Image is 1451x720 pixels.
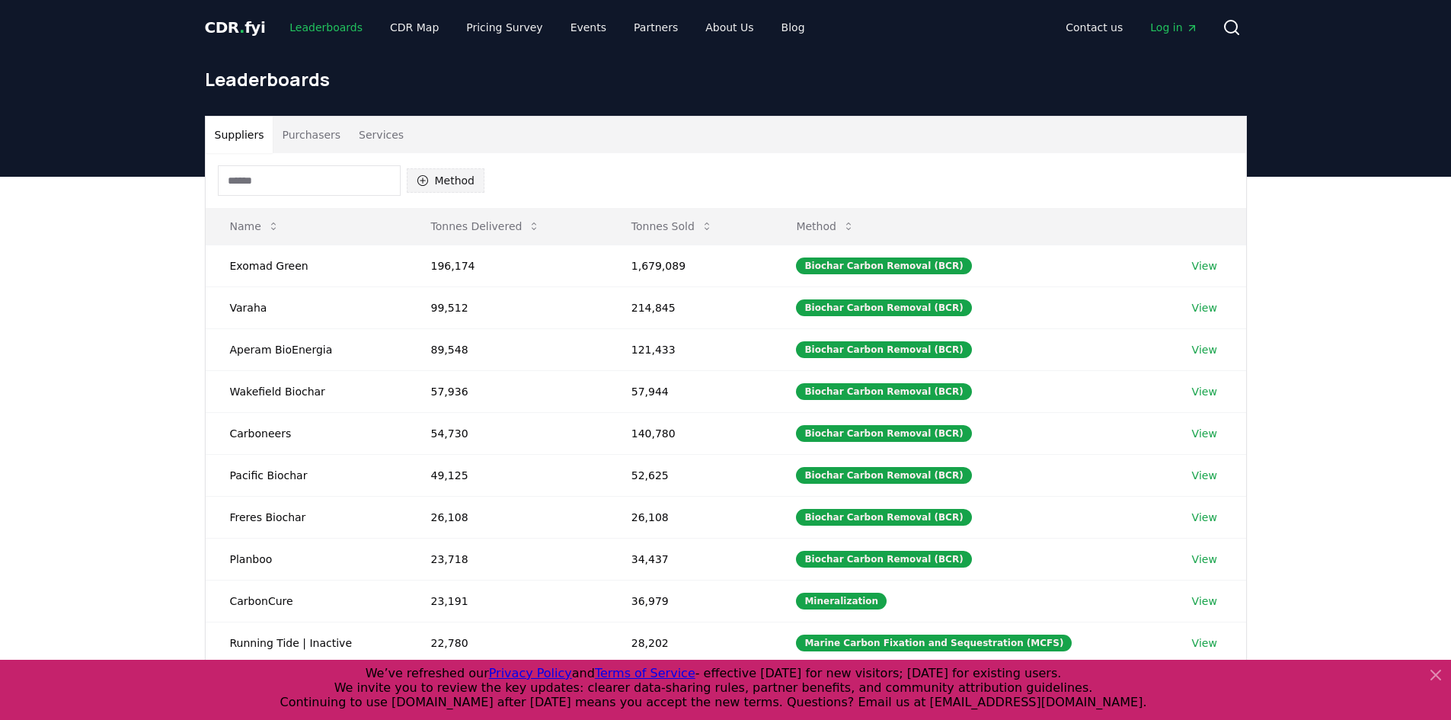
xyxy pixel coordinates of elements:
td: 196,174 [407,245,607,286]
td: Wakefield Biochar [206,370,407,412]
td: 26,108 [607,496,772,538]
button: Purchasers [273,117,350,153]
a: Pricing Survey [454,14,555,41]
td: Freres Biochar [206,496,407,538]
div: Biochar Carbon Removal (BCR) [796,341,971,358]
a: CDR Map [378,14,451,41]
button: Suppliers [206,117,273,153]
div: Biochar Carbon Removal (BCR) [796,467,971,484]
td: 1,679,089 [607,245,772,286]
td: 140,780 [607,412,772,454]
td: 23,191 [407,580,607,622]
td: Running Tide | Inactive [206,622,407,664]
td: 57,936 [407,370,607,412]
a: Leaderboards [277,14,375,41]
a: View [1192,468,1217,483]
span: CDR fyi [205,18,266,37]
a: Log in [1138,14,1210,41]
a: View [1192,342,1217,357]
td: 57,944 [607,370,772,412]
td: 49,125 [407,454,607,496]
span: Log in [1150,20,1197,35]
button: Services [350,117,413,153]
button: Tonnes Sold [619,211,725,242]
td: 52,625 [607,454,772,496]
a: CDR.fyi [205,17,266,38]
td: 89,548 [407,328,607,370]
a: Contact us [1053,14,1135,41]
a: View [1192,552,1217,567]
button: Method [784,211,867,242]
a: View [1192,258,1217,274]
td: Carboneers [206,412,407,454]
div: Biochar Carbon Removal (BCR) [796,425,971,442]
a: View [1192,635,1217,651]
div: Marine Carbon Fixation and Sequestration (MCFS) [796,635,1072,651]
td: Pacific Biochar [206,454,407,496]
span: . [239,18,244,37]
a: View [1192,510,1217,525]
td: Varaha [206,286,407,328]
a: View [1192,594,1217,609]
div: Biochar Carbon Removal (BCR) [796,509,971,526]
td: 99,512 [407,286,607,328]
div: Biochar Carbon Removal (BCR) [796,383,971,400]
div: Biochar Carbon Removal (BCR) [796,551,971,568]
button: Name [218,211,292,242]
a: Events [558,14,618,41]
td: 22,780 [407,622,607,664]
td: Aperam BioEnergia [206,328,407,370]
td: 34,437 [607,538,772,580]
div: Biochar Carbon Removal (BCR) [796,299,971,316]
a: Partners [622,14,690,41]
nav: Main [1053,14,1210,41]
a: View [1192,300,1217,315]
td: Planboo [206,538,407,580]
td: 28,202 [607,622,772,664]
td: Exomad Green [206,245,407,286]
td: 214,845 [607,286,772,328]
h1: Leaderboards [205,67,1247,91]
a: About Us [693,14,765,41]
a: Blog [769,14,817,41]
button: Tonnes Delivered [419,211,553,242]
div: Mineralization [796,593,887,610]
td: CarbonCure [206,580,407,622]
td: 36,979 [607,580,772,622]
td: 54,730 [407,412,607,454]
button: Method [407,168,485,193]
td: 121,433 [607,328,772,370]
td: 26,108 [407,496,607,538]
td: 23,718 [407,538,607,580]
div: Biochar Carbon Removal (BCR) [796,258,971,274]
a: View [1192,426,1217,441]
nav: Main [277,14,817,41]
a: View [1192,384,1217,399]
